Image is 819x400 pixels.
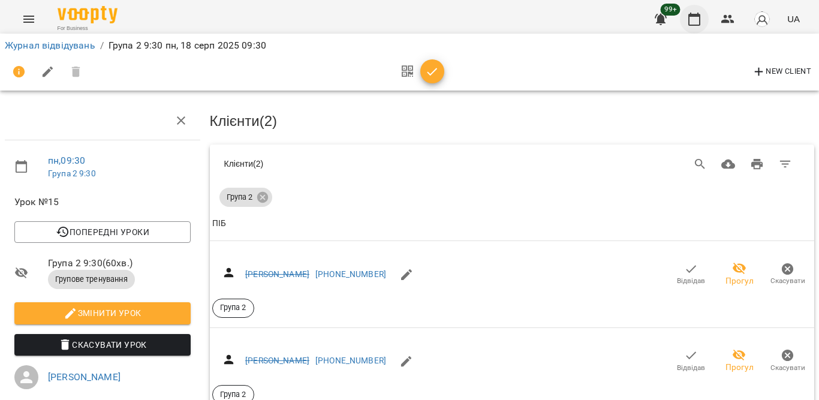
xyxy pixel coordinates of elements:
[48,155,85,166] a: пн , 09:30
[48,371,121,383] a: [PERSON_NAME]
[14,221,191,243] button: Попередні уроки
[245,269,309,279] a: [PERSON_NAME]
[715,344,764,378] button: Прогул
[212,216,812,231] span: ПІБ
[749,62,814,82] button: New Client
[24,225,181,239] span: Попередні уроки
[714,150,743,179] button: Завантажити CSV
[212,216,226,231] div: Sort
[782,8,805,30] button: UA
[210,113,815,129] h3: Клієнти ( 2 )
[14,334,191,356] button: Скасувати Урок
[24,338,181,352] span: Скасувати Урок
[24,306,181,320] span: Змінити урок
[686,150,715,179] button: Search
[725,275,754,287] span: Прогул
[48,274,135,285] span: Групове тренування
[100,38,104,53] li: /
[754,11,770,28] img: avatar_s.png
[213,302,254,313] span: Група 2
[219,188,272,207] div: Група 2
[667,258,715,291] button: Відвідав
[48,256,191,270] span: Група 2 9:30 ( 60 хв. )
[743,150,772,179] button: Друк
[58,6,118,23] img: Voopty Logo
[213,389,254,400] span: Група 2
[661,4,681,16] span: 99+
[771,150,800,179] button: Фільтр
[245,356,309,365] a: [PERSON_NAME]
[5,38,814,53] nav: breadcrumb
[210,145,815,183] div: Table Toolbar
[212,216,226,231] div: ПІБ
[219,192,260,203] span: Група 2
[109,38,266,53] p: Група 2 9:30 пн, 18 серп 2025 09:30
[770,363,805,373] span: Скасувати
[715,258,764,291] button: Прогул
[14,195,191,209] span: Урок №15
[770,276,805,286] span: Скасувати
[14,5,43,34] button: Menu
[48,169,96,178] a: Група 2 9:30
[763,258,812,291] button: Скасувати
[5,40,95,51] a: Журнал відвідувань
[677,276,705,286] span: Відвідав
[315,269,386,279] a: [PHONE_NUMBER]
[725,362,754,374] span: Прогул
[677,363,705,373] span: Відвідав
[58,25,118,32] span: For Business
[224,158,475,170] div: Клієнти ( 2 )
[763,344,812,378] button: Скасувати
[787,13,800,25] span: UA
[315,356,386,365] a: [PHONE_NUMBER]
[667,344,715,378] button: Відвідав
[752,65,811,79] span: New Client
[14,302,191,324] button: Змінити урок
